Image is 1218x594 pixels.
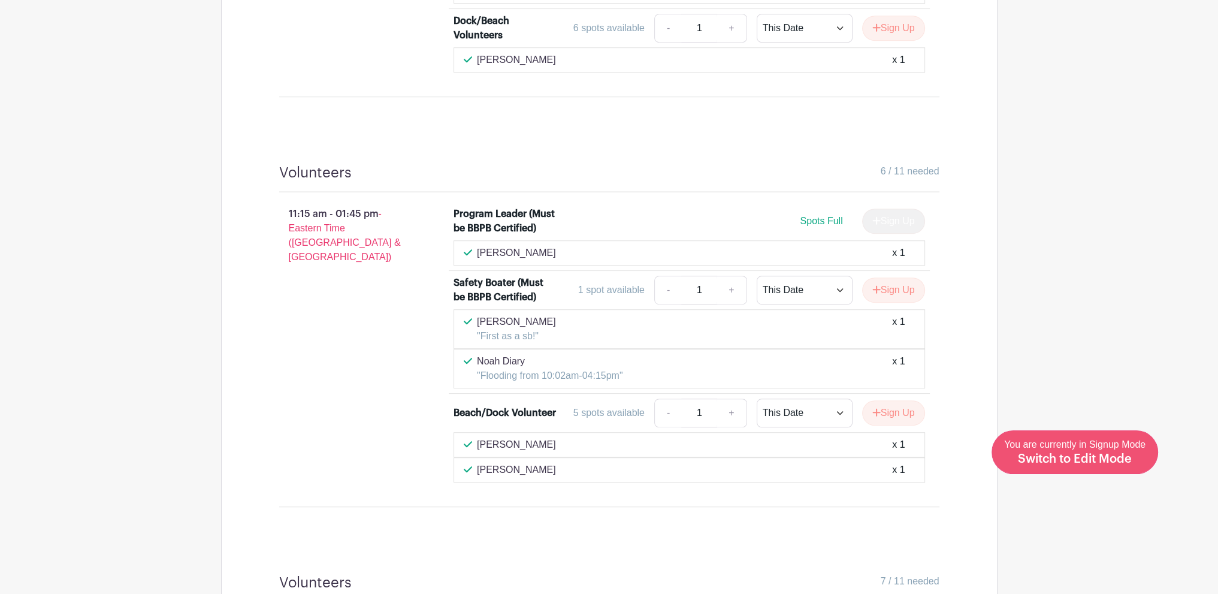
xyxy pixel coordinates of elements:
[862,16,925,41] button: Sign Up
[289,209,401,262] span: - Eastern Time ([GEOGRAPHIC_DATA] & [GEOGRAPHIC_DATA])
[654,14,682,43] a: -
[279,574,352,592] h4: Volunteers
[573,21,645,35] div: 6 spots available
[279,164,352,182] h4: Volunteers
[260,202,435,269] p: 11:15 am - 01:45 pm
[717,276,746,304] a: +
[892,463,905,477] div: x 1
[717,14,746,43] a: +
[477,354,622,369] p: Noah Diary
[892,438,905,452] div: x 1
[1004,439,1146,465] span: You are currently in Signup Mode
[477,315,556,329] p: [PERSON_NAME]
[477,369,622,383] p: "Flooding from 10:02am-04:15pm"
[654,276,682,304] a: -
[1018,453,1132,465] span: Switch to Edit Mode
[454,207,557,236] div: Program Leader (Must be BBPB Certified)
[454,406,556,420] div: Beach/Dock Volunteer
[862,278,925,303] button: Sign Up
[477,53,556,67] p: [PERSON_NAME]
[800,216,842,226] span: Spots Full
[573,406,645,420] div: 5 spots available
[477,438,556,452] p: [PERSON_NAME]
[892,246,905,260] div: x 1
[717,399,746,427] a: +
[992,430,1158,474] a: You are currently in Signup Mode Switch to Edit Mode
[477,463,556,477] p: [PERSON_NAME]
[477,329,556,343] p: "First as a sb!"
[477,246,556,260] p: [PERSON_NAME]
[578,283,645,297] div: 1 spot available
[881,164,939,179] span: 6 / 11 needed
[454,14,557,43] div: Dock/Beach Volunteers
[892,354,905,383] div: x 1
[892,53,905,67] div: x 1
[654,399,682,427] a: -
[892,315,905,343] div: x 1
[862,400,925,426] button: Sign Up
[454,276,557,304] div: Safety Boater (Must be BBPB Certified)
[881,574,939,589] span: 7 / 11 needed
